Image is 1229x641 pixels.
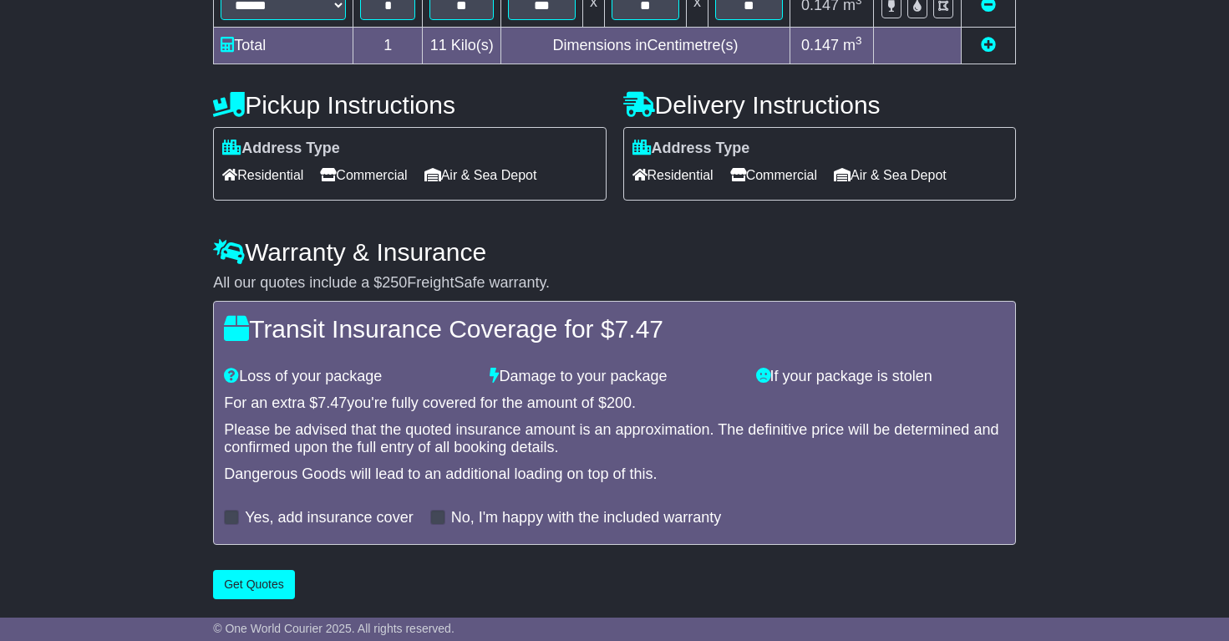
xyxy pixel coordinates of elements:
[424,162,537,188] span: Air & Sea Depot
[224,394,1005,413] div: For an extra $ you're fully covered for the amount of $ .
[353,28,423,64] td: 1
[801,37,839,53] span: 0.147
[451,509,722,527] label: No, I'm happy with the included warranty
[730,162,817,188] span: Commercial
[213,570,295,599] button: Get Quotes
[615,315,663,343] span: 7.47
[213,622,455,635] span: © One World Courier 2025. All rights reserved.
[607,394,632,411] span: 200
[843,37,862,53] span: m
[423,28,501,64] td: Kilo(s)
[224,315,1005,343] h4: Transit Insurance Coverage for $
[214,28,353,64] td: Total
[224,421,1005,457] div: Please be advised that the quoted insurance amount is an approximation. The definitive price will...
[317,394,347,411] span: 7.47
[632,140,750,158] label: Address Type
[748,368,1013,386] div: If your package is stolen
[382,274,407,291] span: 250
[834,162,947,188] span: Air & Sea Depot
[213,91,606,119] h4: Pickup Instructions
[981,37,996,53] a: Add new item
[222,140,340,158] label: Address Type
[222,162,303,188] span: Residential
[213,274,1016,293] div: All our quotes include a $ FreightSafe warranty.
[224,465,1005,484] div: Dangerous Goods will lead to an additional loading on top of this.
[430,37,447,53] span: 11
[216,368,481,386] div: Loss of your package
[623,91,1016,119] h4: Delivery Instructions
[856,34,862,47] sup: 3
[320,162,407,188] span: Commercial
[213,238,1016,266] h4: Warranty & Insurance
[632,162,714,188] span: Residential
[245,509,413,527] label: Yes, add insurance cover
[501,28,790,64] td: Dimensions in Centimetre(s)
[481,368,747,386] div: Damage to your package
